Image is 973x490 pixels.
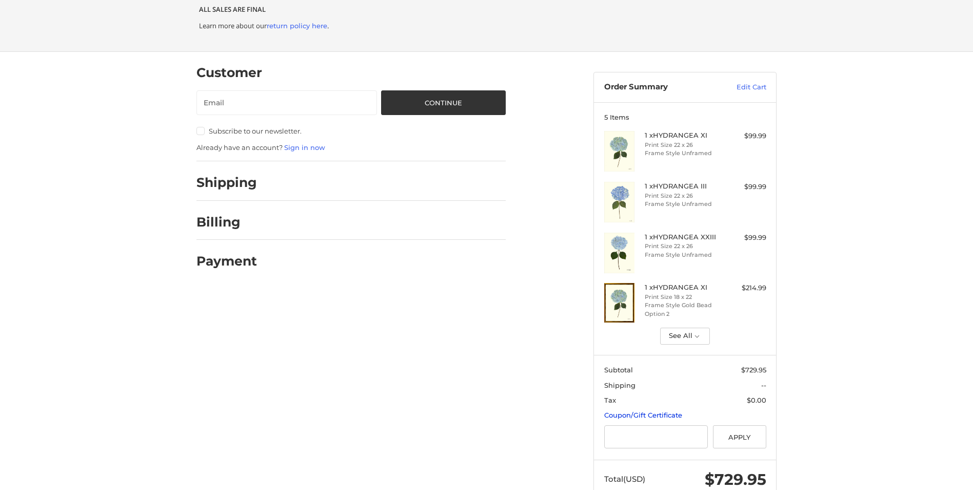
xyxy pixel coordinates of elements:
span: Shipping [604,381,636,389]
div: $99.99 [726,182,766,192]
div: $214.99 [726,283,766,293]
a: return policy here [267,22,327,30]
h3: Order Summary [604,82,714,92]
a: Sign in now [284,143,325,152]
h2: Payment [196,253,257,269]
input: Gift Certificate or Coupon Code [604,425,708,448]
label: Email [204,90,224,116]
li: Frame Style Gold Bead Option 2 [645,301,723,318]
p: Learn more about our . [199,21,775,31]
div: $99.99 [726,131,766,141]
button: Continue [381,90,506,115]
h4: 1 x HYDRANGEA XI [645,283,723,291]
button: Apply [713,425,766,448]
li: Frame Style Unframed [645,200,723,209]
span: Subscribe to our newsletter. [209,127,302,135]
h2: Shipping [196,175,257,191]
span: $0.00 [747,396,766,404]
li: Frame Style Unframed [645,149,723,158]
li: Print Size 22 x 26 [645,141,723,149]
span: Total (USD) [604,474,645,484]
h2: Customer [196,65,262,81]
li: Frame Style Unframed [645,251,723,259]
h2: Billing [196,214,256,230]
h4: 1 x HYDRANGEA XI [645,131,723,139]
h3: 5 Items [604,113,766,121]
span: Subtotal [604,366,633,374]
span: $729.95 [741,366,766,374]
button: See All [660,328,710,345]
div: $99.99 [726,233,766,243]
li: Print Size 22 x 26 [645,192,723,200]
span: $729.95 [705,470,766,489]
span: -- [761,381,766,389]
h4: 1 x HYDRANGEA XXIII [645,233,723,241]
span: Tax [604,396,616,404]
h4: 1 x HYDRANGEA III [645,182,723,190]
a: Edit Cart [714,82,766,92]
li: Print Size 18 x 22 [645,293,723,301]
p: Already have an account? [196,143,506,153]
li: Print Size 22 x 26 [645,242,723,251]
b: ALL SALES ARE FINAL [199,5,266,14]
a: Coupon/Gift Certificate [604,411,682,419]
